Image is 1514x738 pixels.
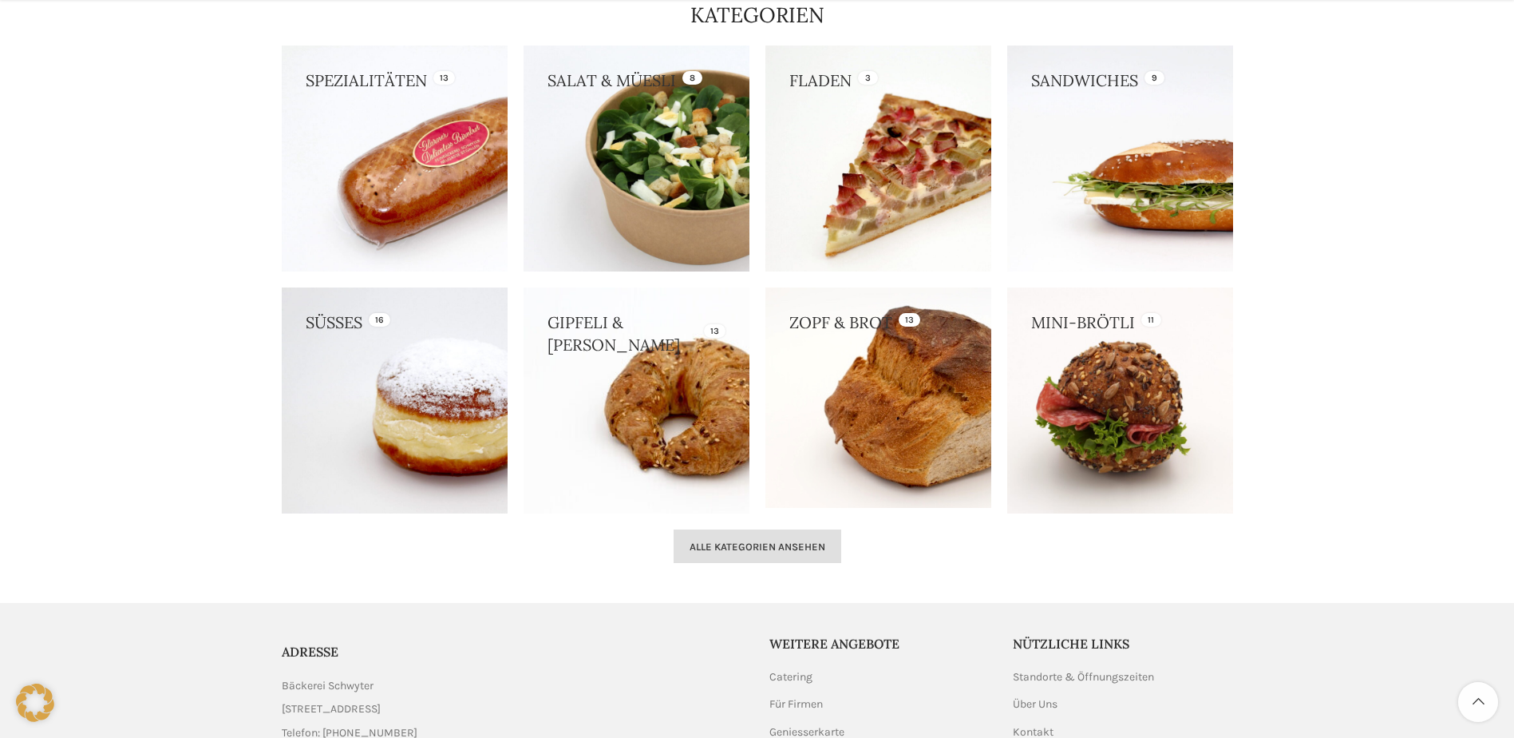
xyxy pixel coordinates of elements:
[674,530,841,563] a: Alle Kategorien ansehen
[1013,635,1233,653] h5: Nützliche Links
[282,677,374,695] span: Bäckerei Schwyter
[282,644,338,660] span: ADRESSE
[1013,696,1059,712] a: Über Uns
[1013,669,1156,685] a: Standorte & Öffnungszeiten
[769,696,824,712] a: Für Firmen
[769,635,990,653] h5: Weitere Angebote
[282,700,381,718] span: [STREET_ADDRESS]
[690,541,825,553] span: Alle Kategorien ansehen
[769,669,814,685] a: Catering
[690,1,824,30] h4: KATEGORIEN
[1458,682,1498,722] a: Scroll to top button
